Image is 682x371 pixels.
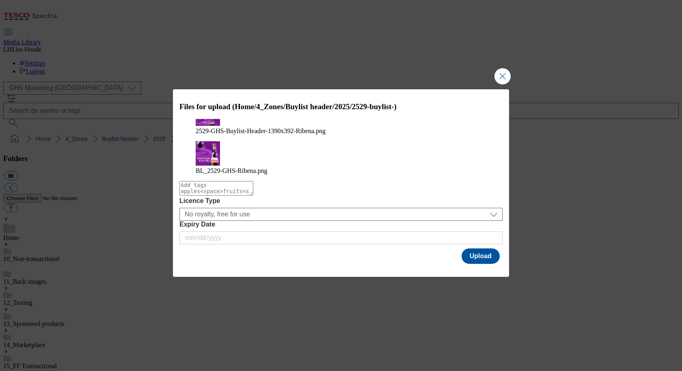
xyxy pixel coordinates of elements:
figcaption: BL_2529-GHS-Ribena.png [196,167,486,175]
h3: Files for upload (Home/4_Zones/Buylist header/2025/2529-buylist-) [179,102,503,111]
label: Expiry Date [179,221,503,228]
label: Licence Type [179,197,503,205]
div: Modal [173,89,509,277]
img: preview [196,141,220,166]
img: preview [196,119,220,126]
button: Upload [462,248,500,264]
figcaption: 2529-GHS-Buylist-Header-1390x392-Ribena.png [196,127,486,135]
button: Close Modal [494,68,511,84]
